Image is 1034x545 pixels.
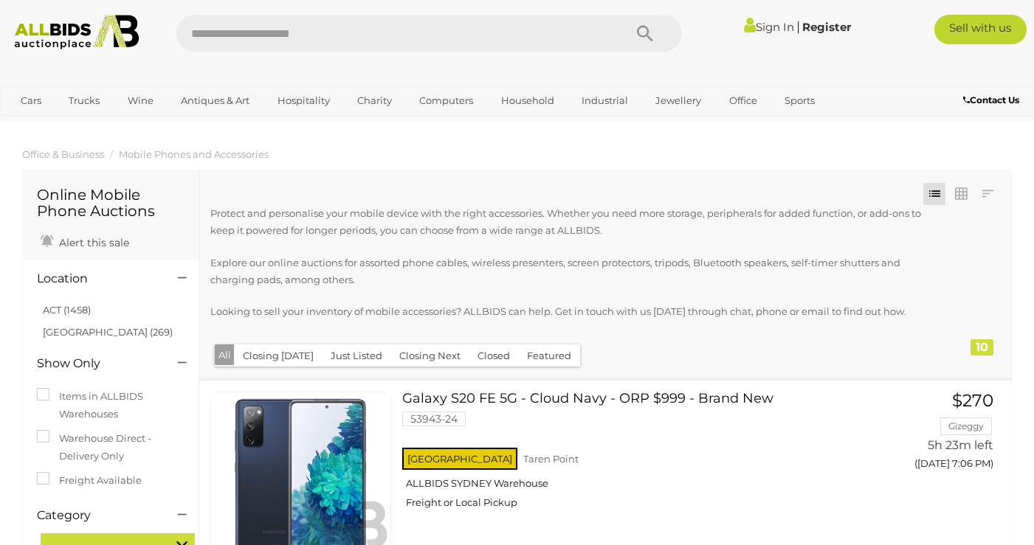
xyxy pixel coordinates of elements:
h4: Show Only [37,357,156,370]
a: [GEOGRAPHIC_DATA] (269) [43,326,173,338]
button: Closed [469,344,519,367]
h4: Category [37,509,156,522]
a: Antiques & Art [171,88,259,113]
a: Alert this sale [37,230,133,252]
a: ACT (1458) [43,304,91,316]
a: Wine [118,88,163,113]
button: All [215,344,235,366]
a: Sign In [744,20,794,34]
span: | [796,18,800,35]
a: Sports [775,88,824,113]
a: Jewellery [646,88,711,113]
img: Allbids.com.au [7,15,146,49]
a: Industrial [572,88,638,113]
a: Sell with us [934,15,1027,44]
a: Galaxy S20 FE 5G - Cloud Navy - ORP $999 - Brand New 53943-24 [GEOGRAPHIC_DATA] Taren Point ALLBI... [413,392,865,521]
div: 10 [971,339,993,355]
a: Computers [410,88,483,113]
a: Register [802,20,851,34]
a: $270 Gizeggy 5h 23m left ([DATE] 7:06 PM) [888,392,998,478]
a: Household [492,88,564,113]
a: Charity [348,88,401,113]
h1: Online Mobile Phone Auctions [37,187,184,219]
p: Looking to sell your inventory of mobile accessories? ALLBIDS can help. Get in touch with us [DAT... [210,303,924,320]
button: Just Listed [322,344,391,367]
span: $270 [952,390,993,411]
b: Contact Us [963,94,1019,105]
a: Hospitality [268,88,340,113]
button: Closing Next [390,344,469,367]
button: Featured [518,344,580,367]
a: Office & Business [22,148,104,160]
p: Explore our online auctions for assorted phone cables, wireless presenters, screen protectors, tr... [210,254,924,289]
a: Cars [11,88,51,113]
p: Protect and personalise your mobile device with the right accessories. Whether you need more stor... [210,205,924,240]
a: [GEOGRAPHIC_DATA] [11,113,135,137]
a: Contact Us [963,92,1023,108]
label: Items in ALLBIDS Warehouses [37,388,184,423]
button: Search [608,15,682,52]
label: Warehouse Direct - Delivery Only [37,430,184,465]
h4: Location [37,272,156,285]
span: Alert this sale [55,236,129,249]
label: Freight Available [37,472,142,489]
a: Trucks [59,88,109,113]
button: Closing [DATE] [234,344,323,367]
a: Office [720,88,767,113]
a: Mobile Phones and Accessories [119,148,269,160]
